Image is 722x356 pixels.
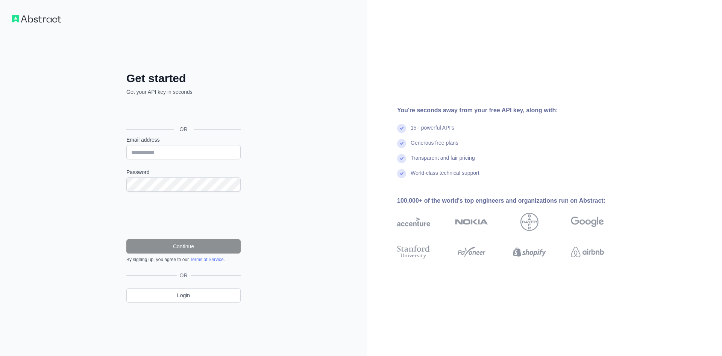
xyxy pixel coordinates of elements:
[126,168,241,176] label: Password
[397,213,430,231] img: accenture
[513,244,546,260] img: shopify
[126,239,241,254] button: Continue
[397,169,406,178] img: check mark
[190,257,223,262] a: Terms of Service
[411,139,458,154] div: Generous free plans
[397,124,406,133] img: check mark
[397,196,628,205] div: 100,000+ of the world's top engineers and organizations run on Abstract:
[397,139,406,148] img: check mark
[411,124,454,139] div: 15+ powerful API's
[126,201,241,230] iframe: reCAPTCHA
[455,213,488,231] img: nokia
[455,244,488,260] img: payoneer
[126,88,241,96] p: Get your API key in seconds
[177,272,191,279] span: OR
[126,136,241,144] label: Email address
[126,257,241,263] div: By signing up, you agree to our .
[397,244,430,260] img: stanford university
[397,154,406,163] img: check mark
[123,104,243,121] iframe: Sign in with Google Button
[571,213,604,231] img: google
[126,72,241,85] h2: Get started
[411,169,479,184] div: World-class technical support
[12,15,61,23] img: Workflow
[126,288,241,303] a: Login
[411,154,475,169] div: Transparent and fair pricing
[174,125,194,133] span: OR
[397,106,628,115] div: You're seconds away from your free API key, along with:
[571,244,604,260] img: airbnb
[520,213,538,231] img: bayer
